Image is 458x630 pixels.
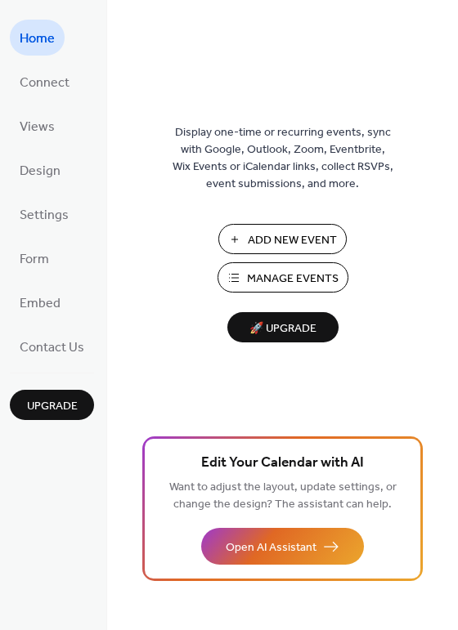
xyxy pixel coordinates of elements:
span: Upgrade [27,398,78,415]
span: Want to adjust the layout, update settings, or change the design? The assistant can help. [169,476,397,516]
span: Display one-time or recurring events, sync with Google, Outlook, Zoom, Eventbrite, Wix Events or ... [173,124,393,193]
a: Form [10,240,59,276]
span: Connect [20,70,70,96]
span: Settings [20,203,69,229]
span: Contact Us [20,335,84,361]
button: Add New Event [218,224,347,254]
span: Manage Events [247,270,339,288]
span: Open AI Assistant [226,539,317,556]
button: Upgrade [10,390,94,420]
a: Embed [10,284,70,320]
span: Home [20,26,55,52]
a: Home [10,20,65,56]
a: Design [10,152,70,188]
span: Views [20,114,55,141]
span: Add New Event [248,232,337,249]
span: Design [20,159,61,185]
span: Embed [20,291,61,317]
a: Contact Us [10,328,94,364]
span: Form [20,247,49,273]
button: 🚀 Upgrade [227,312,339,342]
span: 🚀 Upgrade [237,318,329,340]
button: Open AI Assistant [201,528,364,565]
span: Edit Your Calendar with AI [201,452,364,475]
a: Connect [10,64,79,100]
a: Settings [10,196,79,232]
button: Manage Events [218,262,348,293]
a: Views [10,108,65,144]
